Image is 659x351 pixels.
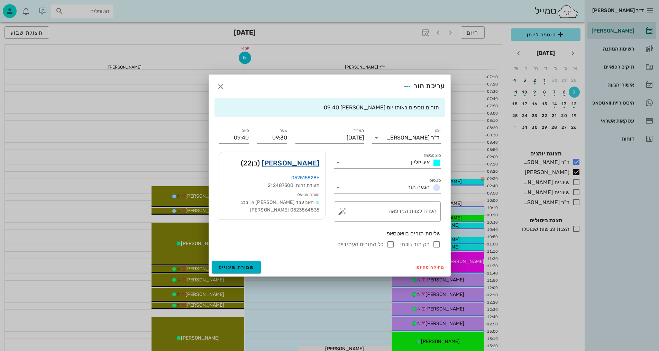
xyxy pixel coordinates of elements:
span: [PERSON_NAME] 09:40 [324,104,385,111]
div: עריכת תור [401,80,445,93]
label: רק תור נוכחי [400,241,430,248]
label: סוג פגישה [423,153,441,158]
label: סיום [241,128,249,133]
span: שמירת שינויים [219,264,254,270]
a: 0525158286 [291,175,320,181]
small: הערות מטופל: [297,192,319,197]
div: יומןד"ר [PERSON_NAME] [372,132,441,143]
span: (בן ) [241,157,260,169]
button: שמירת שינויים [212,261,261,273]
span: 22 [243,159,252,167]
label: תאריך [353,128,364,133]
label: יומן [435,128,441,133]
label: שעה [279,128,287,133]
a: [PERSON_NAME] [262,157,319,169]
div: תורים נוספים באותו יום: [220,104,439,111]
span: אינויזליין [411,159,430,165]
span: הגעה תור [408,184,430,190]
div: תעודת זהות: 212487300 [225,182,320,189]
span: האב עבד [PERSON_NAME] אין בבנין 0523864835 [PERSON_NAME] [238,199,319,213]
div: ד"ר [PERSON_NAME] [386,135,439,141]
label: כל התורים העתידיים [337,241,384,248]
label: סטטוס [429,178,441,183]
span: מחיקה מהיומן [415,265,445,270]
div: שליחת תורים בוואטסאפ [219,230,441,237]
button: מחיקה מהיומן [413,262,448,272]
div: סטטוסהגעה תור [334,182,441,193]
